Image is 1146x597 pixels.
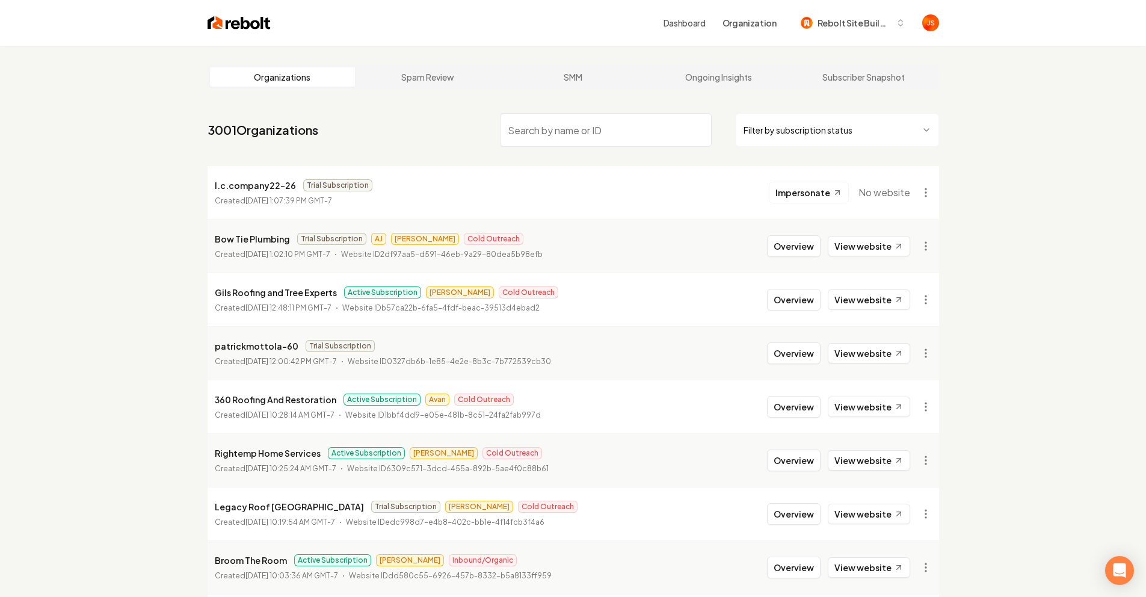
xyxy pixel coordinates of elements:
[344,286,421,298] span: Active Subscription
[410,447,478,459] span: [PERSON_NAME]
[343,394,421,406] span: Active Subscription
[245,571,338,580] time: [DATE] 10:03:36 AM GMT-7
[215,339,298,353] p: patrickmottola-60
[500,113,712,147] input: Search by name or ID
[425,394,449,406] span: Avan
[828,450,910,471] a: View website
[645,67,791,87] a: Ongoing Insights
[482,447,542,459] span: Cold Outreach
[215,178,296,193] p: l.c.company22-26
[215,302,331,314] p: Created
[210,67,356,87] a: Organizations
[245,196,332,205] time: [DATE] 1:07:39 PM GMT-7
[346,516,544,528] p: Website ID edc998d7-e4b8-402c-bb1e-4f14fcb3f4a6
[376,554,444,566] span: [PERSON_NAME]
[499,286,558,298] span: Cold Outreach
[801,17,813,29] img: Rebolt Site Builder
[245,357,337,366] time: [DATE] 12:00:42 PM GMT-7
[245,410,334,419] time: [DATE] 10:28:14 AM GMT-7
[297,233,366,245] span: Trial Subscription
[818,17,891,29] span: Rebolt Site Builder
[348,356,551,368] p: Website ID 0327db6b-1e85-4e2e-8b3c-7b772539cb30
[767,503,821,525] button: Overview
[347,463,549,475] p: Website ID 6309c571-3dcd-455a-892b-5ae4f0c88b61
[215,249,330,261] p: Created
[767,289,821,311] button: Overview
[715,12,784,34] button: Organization
[828,289,910,310] a: View website
[464,233,523,245] span: Cold Outreach
[767,557,821,578] button: Overview
[215,570,338,582] p: Created
[215,553,287,568] p: Broom The Room
[341,249,543,261] p: Website ID 2df97aa5-d591-46eb-9a29-80dea5b98efb
[328,447,405,459] span: Active Subscription
[449,554,517,566] span: Inbound/Organic
[342,302,540,314] p: Website ID b57ca22b-6fa5-4fdf-beac-39513d4ebad2
[245,303,331,312] time: [DATE] 12:48:11 PM GMT-7
[828,397,910,417] a: View website
[303,179,372,191] span: Trial Subscription
[769,182,849,203] button: Impersonate
[767,235,821,257] button: Overview
[208,14,271,31] img: Rebolt Logo
[501,67,646,87] a: SMM
[215,446,321,460] p: Rightemp Home Services
[215,516,335,528] p: Created
[767,396,821,418] button: Overview
[215,463,336,475] p: Created
[371,233,386,245] span: AJ
[345,409,541,421] p: Website ID 1bbf4dd9-e05e-481b-8c51-24fa2fab997d
[664,17,706,29] a: Dashboard
[245,518,335,527] time: [DATE] 10:19:54 AM GMT-7
[306,340,375,352] span: Trial Subscription
[245,250,330,259] time: [DATE] 1:02:10 PM GMT-7
[791,67,937,87] a: Subscriber Snapshot
[767,450,821,471] button: Overview
[518,501,578,513] span: Cold Outreach
[208,122,318,138] a: 3001Organizations
[355,67,501,87] a: Spam Review
[828,557,910,578] a: View website
[245,464,336,473] time: [DATE] 10:25:24 AM GMT-7
[391,233,459,245] span: [PERSON_NAME]
[828,343,910,363] a: View website
[215,285,337,300] p: Gils Roofing and Tree Experts
[922,14,939,31] img: James Shamoun
[215,232,290,246] p: Bow Tie Plumbing
[371,501,440,513] span: Trial Subscription
[349,570,552,582] p: Website ID dd580c55-6926-457b-8332-b5a8133ff959
[828,236,910,256] a: View website
[775,187,830,199] span: Impersonate
[294,554,371,566] span: Active Subscription
[858,185,910,200] span: No website
[215,392,336,407] p: 360 Roofing And Restoration
[215,409,334,421] p: Created
[922,14,939,31] button: Open user button
[215,195,332,207] p: Created
[215,500,364,514] p: Legacy Roof [GEOGRAPHIC_DATA]
[445,501,513,513] span: [PERSON_NAME]
[1105,556,1134,585] div: Open Intercom Messenger
[454,394,514,406] span: Cold Outreach
[767,342,821,364] button: Overview
[828,504,910,524] a: View website
[426,286,494,298] span: [PERSON_NAME]
[215,356,337,368] p: Created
